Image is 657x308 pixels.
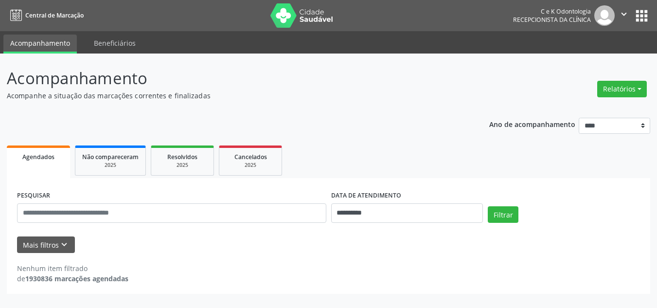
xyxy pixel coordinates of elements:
[331,188,401,203] label: DATA DE ATENDIMENTO
[17,263,128,273] div: Nenhum item filtrado
[158,162,207,169] div: 2025
[25,11,84,19] span: Central de Marcação
[7,66,457,91] p: Acompanhamento
[82,153,139,161] span: Não compareceram
[167,153,197,161] span: Resolvidos
[7,91,457,101] p: Acompanhe a situação das marcações correntes e finalizadas
[513,16,591,24] span: Recepcionista da clínica
[489,118,575,130] p: Ano de acompanhamento
[17,188,50,203] label: PESQUISAR
[25,274,128,283] strong: 1930836 marcações agendadas
[619,9,629,19] i: 
[3,35,77,54] a: Acompanhamento
[615,5,633,26] button: 
[226,162,275,169] div: 2025
[513,7,591,16] div: C e K Odontologia
[234,153,267,161] span: Cancelados
[633,7,650,24] button: apps
[597,81,647,97] button: Relatórios
[17,273,128,284] div: de
[17,236,75,254] button: Mais filtroskeyboard_arrow_down
[87,35,142,52] a: Beneficiários
[59,239,70,250] i: keyboard_arrow_down
[82,162,139,169] div: 2025
[22,153,54,161] span: Agendados
[488,206,518,223] button: Filtrar
[7,7,84,23] a: Central de Marcação
[594,5,615,26] img: img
